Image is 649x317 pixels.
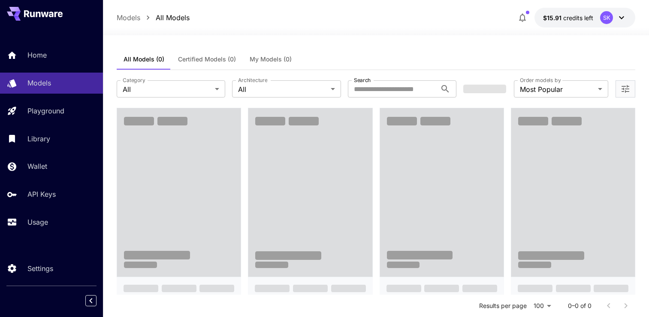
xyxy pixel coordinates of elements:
span: $15.91 [543,14,563,21]
div: $15.90824 [543,13,593,22]
p: Usage [27,217,48,227]
span: All [238,84,327,94]
button: $15.90824SK [534,8,635,27]
label: Architecture [238,76,267,84]
nav: breadcrumb [117,12,190,23]
span: My Models (0) [250,55,292,63]
label: Order models by [520,76,561,84]
a: Models [117,12,140,23]
div: SK [600,11,613,24]
label: Search [354,76,371,84]
span: All [123,84,211,94]
div: Collapse sidebar [92,293,103,308]
p: Home [27,50,47,60]
p: Settings [27,263,53,274]
button: Collapse sidebar [85,295,97,306]
p: 0–0 of 0 [568,302,592,310]
p: Library [27,134,50,144]
label: Category [123,76,145,84]
p: API Keys [27,189,56,199]
span: credits left [563,14,593,21]
div: 100 [530,299,554,312]
span: Certified Models (0) [178,55,236,63]
button: Open more filters [620,84,631,94]
span: All Models (0) [124,55,164,63]
a: All Models [156,12,190,23]
p: Playground [27,106,64,116]
p: Models [27,78,51,88]
p: Results per page [479,302,527,310]
p: Wallet [27,161,47,171]
span: Most Popular [520,84,595,94]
